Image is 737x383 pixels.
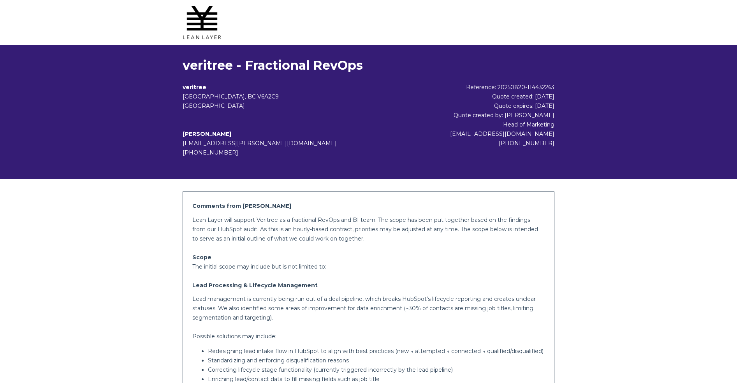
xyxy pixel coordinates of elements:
p: Standardizing and enforcing disqualification reasons [208,356,544,365]
div: Quote created: [DATE] [387,92,554,101]
h1: veritree - Fractional RevOps [183,58,554,73]
span: [EMAIL_ADDRESS][PERSON_NAME][DOMAIN_NAME] [183,140,337,147]
p: Lead management is currently being run out of a deal pipeline, which breaks HubSpot’s lifecycle r... [192,294,544,322]
div: Quote expires: [DATE] [387,101,554,111]
span: Quote created by: [PERSON_NAME] Head of Marketing [EMAIL_ADDRESS][DOMAIN_NAME] [PHONE_NUMBER] [450,112,554,147]
b: [PERSON_NAME] [183,130,231,137]
p: Possible solutions may include: [192,332,544,341]
img: Lean Layer [183,3,222,42]
div: Reference: 20250820-114432263 [387,83,554,92]
address: [GEOGRAPHIC_DATA], BC V6A2C9 [GEOGRAPHIC_DATA] [183,92,387,111]
p: Correcting lifecycle stage functionality (currently triggered incorrectly by the lead pipeline) [208,365,544,374]
p: The initial scope may include but is not limited to: [192,262,544,271]
b: veritree [183,84,206,91]
p: Redesigning lead intake flow in HubSpot to align with best practices (new → attempted → connected... [208,346,544,356]
strong: Scope [192,254,211,261]
p: Lean Layer will support Veritree as a fractional RevOps and BI team. The scope has been put toget... [192,215,544,243]
strong: Lead Processing & Lifecycle Management [192,282,318,289]
span: [PHONE_NUMBER] [183,149,238,156]
h2: Comments from [PERSON_NAME] [192,201,544,211]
